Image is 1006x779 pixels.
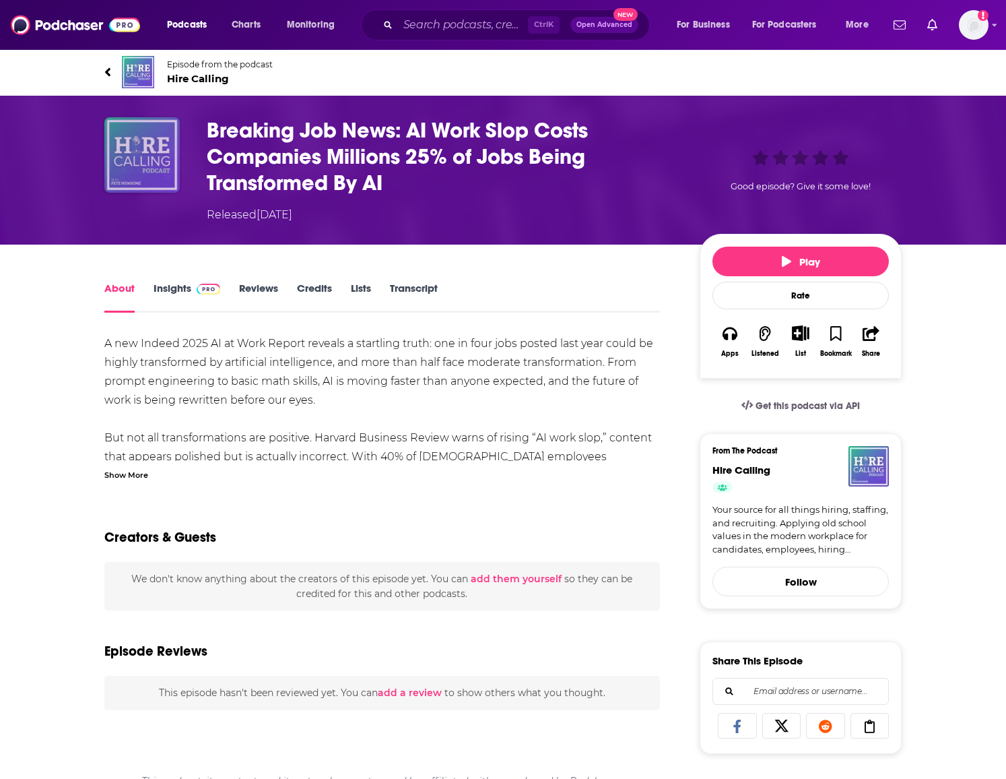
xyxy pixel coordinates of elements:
[712,503,889,556] a: Your source for all things hiring, staffing, and recruiting. Applying old school values in the mo...
[576,22,632,28] span: Open Advanced
[747,317,782,366] button: Listened
[378,685,442,700] button: add a review
[854,317,889,366] button: Share
[783,317,818,366] div: Show More ButtonList
[159,687,605,699] span: This episode hasn't been reviewed yet. You can to show others what you thought.
[959,10,988,40] img: User Profile
[297,282,332,313] a: Credits
[104,529,216,546] h2: Creators & Guests
[197,284,220,294] img: Podchaser Pro
[721,350,739,358] div: Apps
[850,713,890,739] a: Copy Link
[743,14,836,36] button: open menu
[712,317,747,366] button: Apps
[751,350,779,358] div: Listened
[398,14,528,36] input: Search podcasts, credits, & more...
[677,15,730,34] span: For Business
[712,464,770,476] a: Hire Calling
[762,713,801,739] a: Share on X/Twitter
[374,9,663,40] div: Search podcasts, credits, & more...
[888,13,911,36] a: Show notifications dropdown
[731,390,871,423] a: Get this podcast via API
[613,8,638,21] span: New
[724,679,877,704] input: Email address or username...
[752,15,817,34] span: For Podcasters
[667,14,747,36] button: open menu
[167,59,273,69] span: Episode from the podcast
[122,56,154,88] img: Hire Calling
[712,446,878,456] h3: From The Podcast
[718,713,757,739] a: Share on Facebook
[818,317,853,366] button: Bookmark
[795,349,806,358] div: List
[223,14,269,36] a: Charts
[167,15,207,34] span: Podcasts
[820,350,852,358] div: Bookmark
[104,282,135,313] a: About
[806,713,845,739] a: Share on Reddit
[154,282,220,313] a: InsightsPodchaser Pro
[756,400,860,412] span: Get this podcast via API
[862,350,880,358] div: Share
[848,446,889,487] img: Hire Calling
[277,14,352,36] button: open menu
[712,247,889,276] button: Play
[390,282,438,313] a: Transcript
[232,15,261,34] span: Charts
[959,10,988,40] span: Logged in as clareliening
[167,72,273,85] span: Hire Calling
[528,16,560,34] span: Ctrl K
[922,13,943,36] a: Show notifications dropdown
[104,643,207,660] h3: Episode Reviews
[287,15,335,34] span: Monitoring
[207,207,292,223] div: Released [DATE]
[836,14,885,36] button: open menu
[978,10,988,21] svg: Add a profile image
[131,573,632,600] span: We don't know anything about the creators of this episode yet . You can so they can be credited f...
[471,573,562,584] button: add them yourself
[782,255,820,268] span: Play
[846,15,869,34] span: More
[959,10,988,40] button: Show profile menu
[731,181,871,191] span: Good episode? Give it some love!
[786,325,814,340] button: Show More Button
[712,678,889,705] div: Search followers
[104,56,503,88] a: Hire CallingEpisode from the podcastHire Calling
[570,17,638,33] button: Open AdvancedNew
[351,282,371,313] a: Lists
[207,117,678,196] h1: Breaking Job News: AI Work Slop Costs Companies Millions 25% of Jobs Being Transformed By AI
[712,282,889,309] div: Rate
[158,14,224,36] button: open menu
[11,12,140,38] img: Podchaser - Follow, Share and Rate Podcasts
[712,654,803,667] h3: Share This Episode
[239,282,278,313] a: Reviews
[104,117,180,193] img: Breaking Job News: AI Work Slop Costs Companies Millions 25% of Jobs Being Transformed By AI
[712,567,889,596] button: Follow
